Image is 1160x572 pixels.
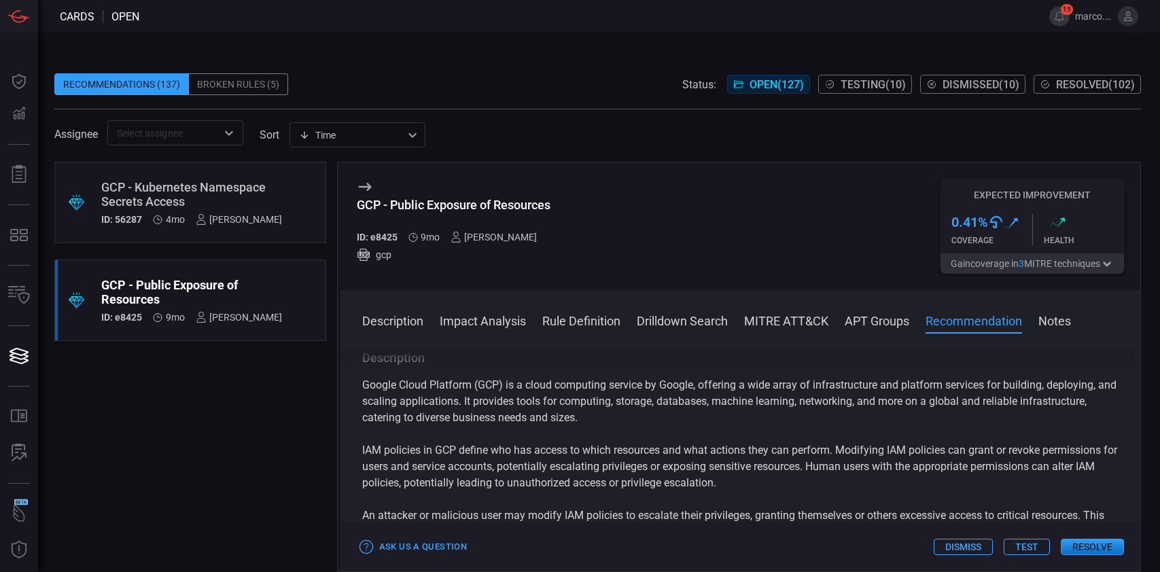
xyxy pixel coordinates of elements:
button: Testing(10) [818,75,912,94]
span: Testing ( 10 ) [841,78,906,91]
button: ALERT ANALYSIS [3,437,35,469]
button: Cards [3,340,35,372]
button: Description [362,312,423,328]
button: Dismiss [934,539,993,555]
div: GCP - Kubernetes Namespace Secrets Access [101,180,282,209]
span: Assignee [54,128,98,141]
button: Inventory [3,279,35,312]
button: Drilldown Search [637,312,728,328]
div: Health [1044,236,1125,245]
p: IAM policies in GCP define who has access to which resources and what actions they can perform. M... [362,442,1119,491]
button: Ask Us a Question [357,537,470,558]
label: sort [260,128,279,141]
p: Google Cloud Platform (GCP) is a cloud computing service by Google, offering a wide array of infr... [362,377,1119,426]
button: 15 [1049,6,1070,26]
button: Notes [1038,312,1071,328]
div: [PERSON_NAME] [196,214,282,225]
div: Coverage [951,236,1032,245]
span: Resolved ( 102 ) [1056,78,1135,91]
button: Open(127) [727,75,810,94]
span: Apr 03, 2025 3:52 AM [166,214,185,225]
div: [PERSON_NAME] [196,312,282,323]
span: 3 [1019,258,1024,269]
span: Nov 20, 2024 5:49 AM [421,232,440,243]
div: GCP - Public Exposure of Resources [357,198,550,212]
h3: 0.41 % [951,214,988,230]
div: Broken Rules (5) [189,73,288,95]
button: APT Groups [845,312,909,328]
button: Impact Analysis [440,312,526,328]
div: GCP - Public Exposure of Resources [101,278,282,306]
p: An attacker or malicious user may modify IAM policies to escalate their privileges, granting them... [362,507,1119,540]
button: Threat Intelligence [3,534,35,567]
div: Recommendations (137) [54,73,189,95]
div: [PERSON_NAME] [451,232,537,243]
button: Resolve [1061,539,1124,555]
span: Open ( 127 ) [750,78,804,91]
span: Status: [682,78,716,91]
h5: ID: e8425 [101,312,142,323]
button: Dashboard [3,65,35,98]
span: Cards [60,10,94,23]
span: marco.[PERSON_NAME] [1075,11,1112,22]
button: Recommendation [926,312,1022,328]
button: Wingman [3,497,35,530]
button: MITRE - Detection Posture [3,219,35,251]
button: Gaincoverage in3MITRE techniques [941,253,1124,274]
span: 15 [1061,4,1073,15]
button: Test [1004,539,1050,555]
button: Rule Catalog [3,400,35,433]
span: open [111,10,139,23]
button: MITRE ATT&CK [744,312,828,328]
button: Reports [3,158,35,191]
div: Time [299,128,404,142]
button: Dismissed(10) [920,75,1025,94]
span: Dismissed ( 10 ) [943,78,1019,91]
button: Open [219,124,239,143]
button: Resolved(102) [1034,75,1141,94]
div: gcp [357,248,550,262]
h5: ID: 56287 [101,214,142,225]
button: Detections [3,98,35,130]
input: Select assignee [111,124,217,141]
button: Rule Definition [542,312,620,328]
h5: Expected Improvement [941,190,1124,200]
h5: ID: e8425 [357,232,398,243]
span: Nov 20, 2024 5:49 AM [166,312,185,323]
